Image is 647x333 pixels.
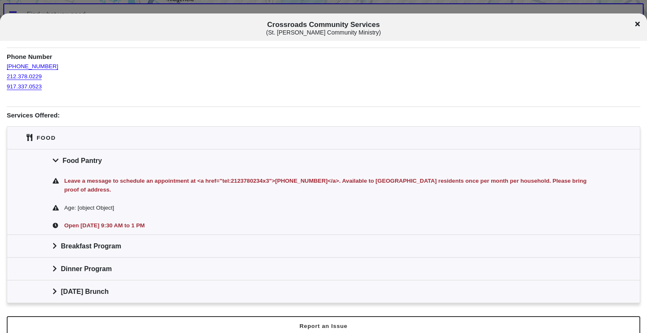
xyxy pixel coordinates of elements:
[7,257,640,280] div: Dinner Program
[7,56,58,70] a: [PHONE_NUMBER]
[7,234,640,257] div: Breakfast Program
[55,29,592,36] div: ( St. [PERSON_NAME] Community Ministry )
[7,67,42,80] a: 212.378.0229
[64,203,595,213] div: Age: [object Object]
[7,48,640,61] h1: Phone Number
[55,21,592,36] span: Crossroads Community Services
[63,176,595,195] div: Leave a message to schedule an appointment at <a href="tel:2123780234x3">[PHONE_NUMBER]</a>. Avai...
[37,133,56,142] div: Food
[63,221,595,230] div: Open [DATE] 9:30 AM to 1 PM
[7,77,42,90] a: 917.337.0523
[7,280,640,303] div: [DATE] Brunch
[7,107,640,120] h1: Services Offered:
[7,149,640,172] div: Food Pantry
